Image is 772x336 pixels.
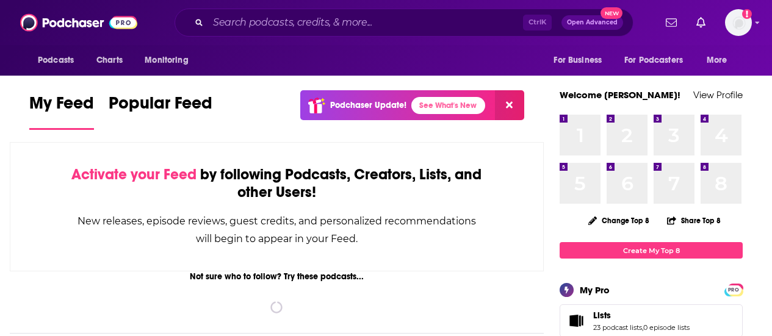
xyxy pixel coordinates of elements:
[29,93,94,121] span: My Feed
[643,323,690,332] a: 0 episode lists
[567,20,618,26] span: Open Advanced
[560,242,743,259] a: Create My Top 8
[20,11,137,34] img: Podchaser - Follow, Share and Rate Podcasts
[564,312,588,329] a: Lists
[593,323,642,332] a: 23 podcast lists
[10,271,544,282] div: Not sure who to follow? Try these podcasts...
[145,52,188,69] span: Monitoring
[726,285,741,295] span: PRO
[691,12,710,33] a: Show notifications dropdown
[642,323,643,332] span: ,
[698,49,743,72] button: open menu
[29,93,94,130] a: My Feed
[593,310,690,321] a: Lists
[624,52,683,69] span: For Podcasters
[523,15,552,30] span: Ctrl K
[38,52,74,69] span: Podcasts
[601,7,622,19] span: New
[71,212,482,248] div: New releases, episode reviews, guest credits, and personalized recommendations will begin to appe...
[561,15,623,30] button: Open AdvancedNew
[742,9,752,19] svg: Add a profile image
[71,166,482,201] div: by following Podcasts, Creators, Lists, and other Users!
[136,49,204,72] button: open menu
[560,89,680,101] a: Welcome [PERSON_NAME]!
[29,49,90,72] button: open menu
[88,49,130,72] a: Charts
[725,9,752,36] span: Logged in as hconnor
[726,285,741,294] a: PRO
[109,93,212,130] a: Popular Feed
[175,9,633,37] div: Search podcasts, credits, & more...
[707,52,727,69] span: More
[330,100,406,110] p: Podchaser Update!
[411,97,485,114] a: See What's New
[208,13,523,32] input: Search podcasts, credits, & more...
[593,310,611,321] span: Lists
[109,93,212,121] span: Popular Feed
[725,9,752,36] img: User Profile
[666,209,721,232] button: Share Top 8
[581,213,657,228] button: Change Top 8
[693,89,743,101] a: View Profile
[616,49,701,72] button: open menu
[725,9,752,36] button: Show profile menu
[71,165,197,184] span: Activate your Feed
[580,284,610,296] div: My Pro
[554,52,602,69] span: For Business
[661,12,682,33] a: Show notifications dropdown
[96,52,123,69] span: Charts
[545,49,617,72] button: open menu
